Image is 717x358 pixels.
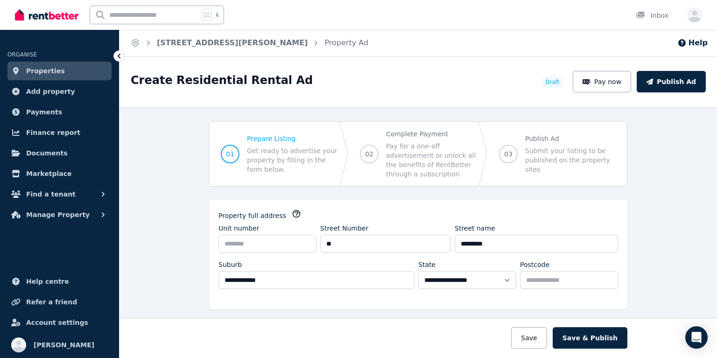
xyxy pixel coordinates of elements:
[26,168,71,179] span: Marketplace
[365,149,373,159] span: 02
[677,37,708,49] button: Help
[216,11,219,19] span: k
[7,293,112,311] a: Refer a friend
[15,8,78,22] img: RentBetter
[26,147,68,159] span: Documents
[7,164,112,183] a: Marketplace
[520,260,549,269] label: Postcode
[26,106,62,118] span: Payments
[26,276,69,287] span: Help centre
[7,103,112,121] a: Payments
[26,127,80,138] span: Finance report
[7,205,112,224] button: Manage Property
[26,296,77,308] span: Refer a friend
[7,313,112,332] a: Account settings
[218,260,242,269] label: Suburb
[504,149,513,159] span: 03
[636,11,668,20] div: Inbox
[525,146,616,174] span: Submit your listing to be published on the property sites
[26,317,88,328] span: Account settings
[226,149,234,159] span: 01
[545,78,559,86] span: Draft
[26,65,65,77] span: Properties
[7,272,112,291] a: Help centre
[209,121,627,187] nav: Progress
[26,86,75,97] span: Add property
[455,224,495,233] label: Street name
[386,129,477,139] span: Complete Payment
[247,146,337,174] span: Get ready to advertise your property by filling in the form below.
[218,224,260,233] label: Unit number
[324,38,368,47] a: Property Ad
[525,134,616,143] span: Publish Ad
[218,211,286,220] label: Property full address
[573,71,632,92] button: Pay now
[553,327,627,349] button: Save & Publish
[685,326,708,349] div: Open Intercom Messenger
[26,209,90,220] span: Manage Property
[131,73,313,88] h1: Create Residential Rental Ad
[637,71,706,92] button: Publish Ad
[511,327,547,349] button: Save
[7,144,112,162] a: Documents
[119,30,380,56] nav: Breadcrumb
[418,260,436,269] label: State
[7,82,112,101] a: Add property
[247,134,337,143] span: Prepare Listing
[157,38,308,47] a: [STREET_ADDRESS][PERSON_NAME]
[386,141,477,179] span: Pay for a one-off advertisement or unlock all the benefits of RentBetter through a subscription
[7,51,37,58] span: ORGANISE
[7,185,112,204] button: Find a tenant
[26,189,76,200] span: Find a tenant
[34,339,94,351] span: [PERSON_NAME]
[7,62,112,80] a: Properties
[320,224,368,233] label: Street Number
[7,123,112,142] a: Finance report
